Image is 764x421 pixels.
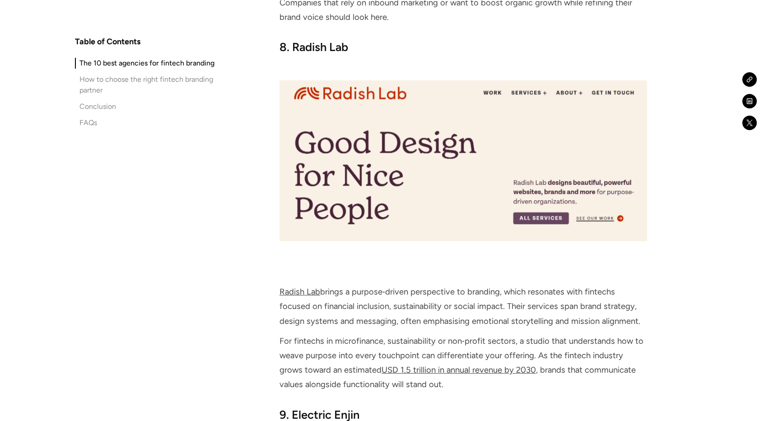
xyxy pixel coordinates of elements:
a: FAQs [75,117,218,128]
div: Conclusion [79,101,116,112]
a: The 10 best agencies for fintech branding [75,58,218,69]
a: USD 1.5 trillion in annual revenue by 2030 [382,365,536,375]
div: The 10 best agencies for fintech branding [79,58,214,69]
a: Conclusion [75,101,218,112]
h4: Table of Contents [75,36,140,47]
img: Radish Lab [280,80,647,241]
div: FAQs [79,117,97,128]
p: brings a purpose‑driven perspective to branding, which resonates with fintechs focused on financi... [280,285,647,328]
strong: 8. Radish Lab [280,40,348,54]
a: Radish Lab [280,287,320,297]
p: For fintechs in microfinance, sustainability or non‑profit sectors, a studio that understands how... [280,334,647,392]
div: How to choose the right fintech branding partner [79,74,218,96]
a: How to choose the right fintech branding partner [75,74,218,96]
